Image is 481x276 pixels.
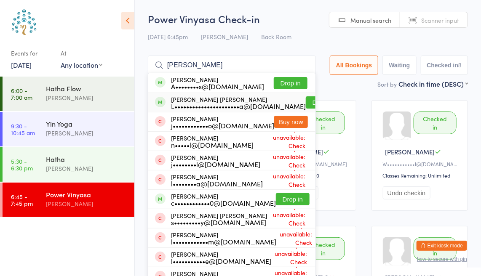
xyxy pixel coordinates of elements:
input: Search [148,56,316,75]
span: Drop-in unavailable: Check membership [267,200,307,238]
div: Any location [61,60,102,69]
span: Drop-in unavailable: Check membership [263,161,307,199]
div: c••••••••••••0@[DOMAIN_NAME] [171,199,276,206]
span: Drop-in unavailable: Check membership [260,142,307,180]
span: [PERSON_NAME] [385,147,435,156]
button: Checked in8 [421,56,468,75]
div: l•••••••••••e@[DOMAIN_NAME] [171,257,271,264]
button: All Bookings [330,56,379,75]
time: 5:30 - 6:30 pm [11,158,33,171]
div: n•••••l@[DOMAIN_NAME] [171,141,254,148]
div: j••••••••••••o@[DOMAIN_NAME] [171,122,274,129]
div: [PERSON_NAME] [171,115,274,129]
div: 8 [458,62,462,69]
span: Back Room [261,32,291,41]
a: 9:30 -10:45 amYin Yoga[PERSON_NAME] [3,112,134,146]
div: Checked in [414,111,457,134]
div: [PERSON_NAME] [171,173,263,187]
button: Undo checkin [383,186,430,199]
div: L••••••••••••••••••••••a@[DOMAIN_NAME] [171,103,306,109]
button: Buy now [274,116,308,128]
div: [PERSON_NAME] [171,154,260,167]
span: Scanner input [421,16,459,24]
div: [PERSON_NAME] [171,76,264,90]
span: Manual search [350,16,391,24]
div: j••••••••l@[DOMAIN_NAME] [171,161,260,167]
a: 6:45 -7:45 pmPower Vinyasa[PERSON_NAME] [3,183,134,217]
span: [DATE] 6:45pm [148,32,188,41]
div: W•••••••••••l@[DOMAIN_NAME] [383,160,459,167]
div: Checked in [302,237,345,260]
div: Yin Yoga [46,119,127,128]
time: 6:45 - 7:45 pm [11,193,33,207]
div: l••••••••••••m@[DOMAIN_NAME] [171,238,276,245]
button: Drop in [306,96,339,109]
span: Drop-in unavailable: Check membership [254,122,307,160]
img: Australian School of Meditation & Yoga [8,6,40,38]
div: Events for [11,46,52,60]
div: [PERSON_NAME] [171,193,276,206]
a: 5:30 -6:30 pmHatha[PERSON_NAME] [3,147,134,182]
div: At [61,46,102,60]
div: Checked in [414,237,457,260]
button: Drop in [276,193,310,205]
div: Checked in [302,111,345,134]
div: Classes Remaining: Unlimited [383,172,459,179]
div: [PERSON_NAME] [171,251,271,264]
time: 9:30 - 10:45 am [11,122,35,136]
div: [PERSON_NAME] [PERSON_NAME] [171,96,306,109]
div: [PERSON_NAME] [46,164,127,173]
div: [PERSON_NAME] [46,128,127,138]
h2: Power Vinyasa Check-in [148,12,468,26]
div: Check in time (DESC) [398,79,468,88]
div: [PERSON_NAME] [171,231,276,245]
span: Drop-in unavailable: Check membership [276,219,314,257]
div: [PERSON_NAME] [171,135,254,148]
button: Drop in [274,77,307,89]
div: [PERSON_NAME] [46,93,127,103]
a: [DATE] [11,60,32,69]
div: [PERSON_NAME] [46,199,127,209]
button: how to secure with pin [417,256,467,262]
a: 6:00 -7:00 amHatha Flow[PERSON_NAME] [3,77,134,111]
div: [PERSON_NAME] [PERSON_NAME] [171,212,267,226]
time: 6:00 - 7:00 am [11,87,32,101]
div: Hatha [46,154,127,164]
button: Exit kiosk mode [417,241,467,251]
div: l••••••••a@[DOMAIN_NAME] [171,180,263,187]
span: [PERSON_NAME] [201,32,248,41]
div: A••••••••s@[DOMAIN_NAME] [171,83,264,90]
label: Sort by [377,80,397,88]
div: Hatha Flow [46,84,127,93]
div: Power Vinyasa [46,190,127,199]
div: s•••••••••y@[DOMAIN_NAME] [171,219,267,226]
button: Waiting [382,56,416,75]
